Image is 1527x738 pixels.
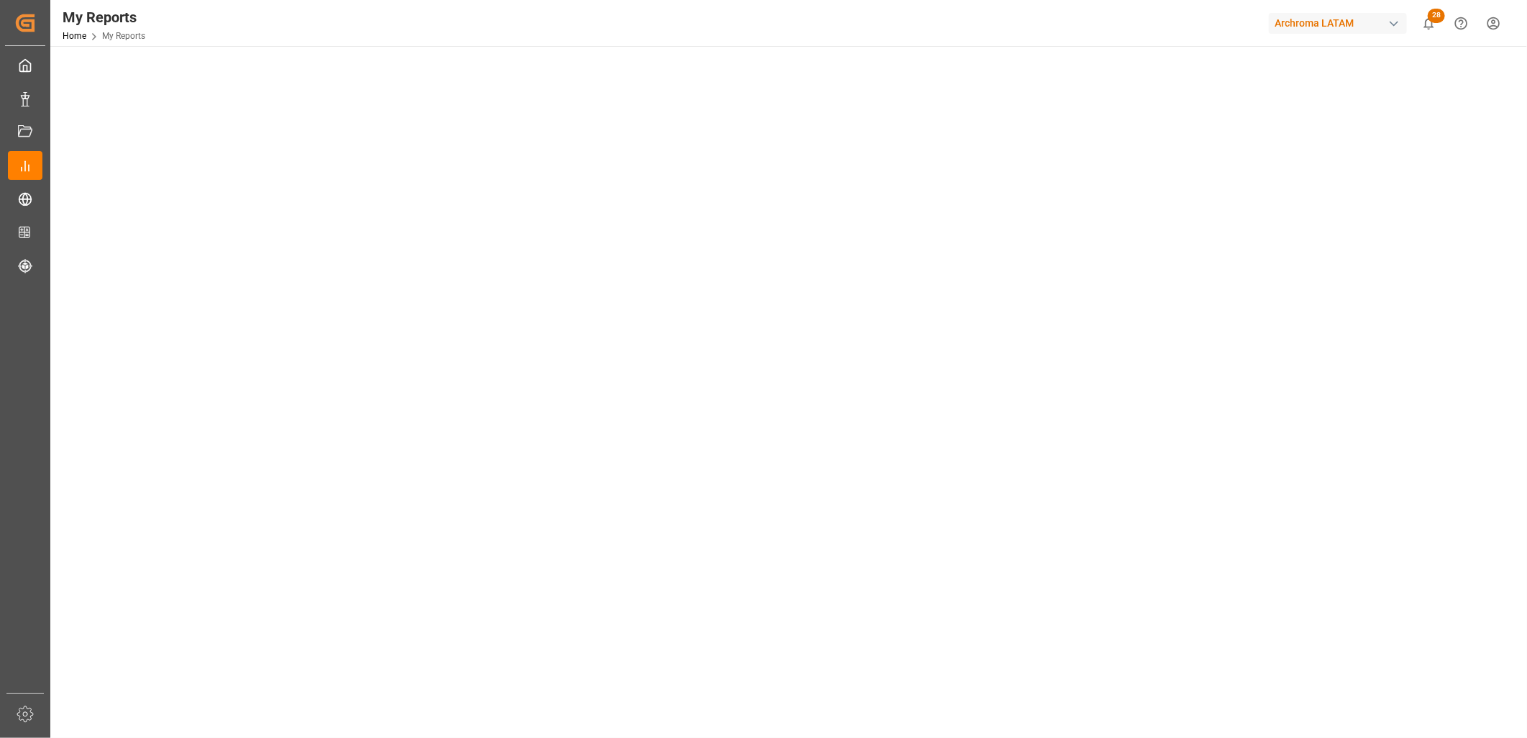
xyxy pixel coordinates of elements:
span: 28 [1428,9,1445,23]
button: show 28 new notifications [1413,7,1445,40]
button: Archroma LATAM [1269,9,1413,37]
div: My Reports [63,6,145,28]
button: Help Center [1445,7,1477,40]
a: Home [63,31,86,41]
div: Archroma LATAM [1269,13,1407,34]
